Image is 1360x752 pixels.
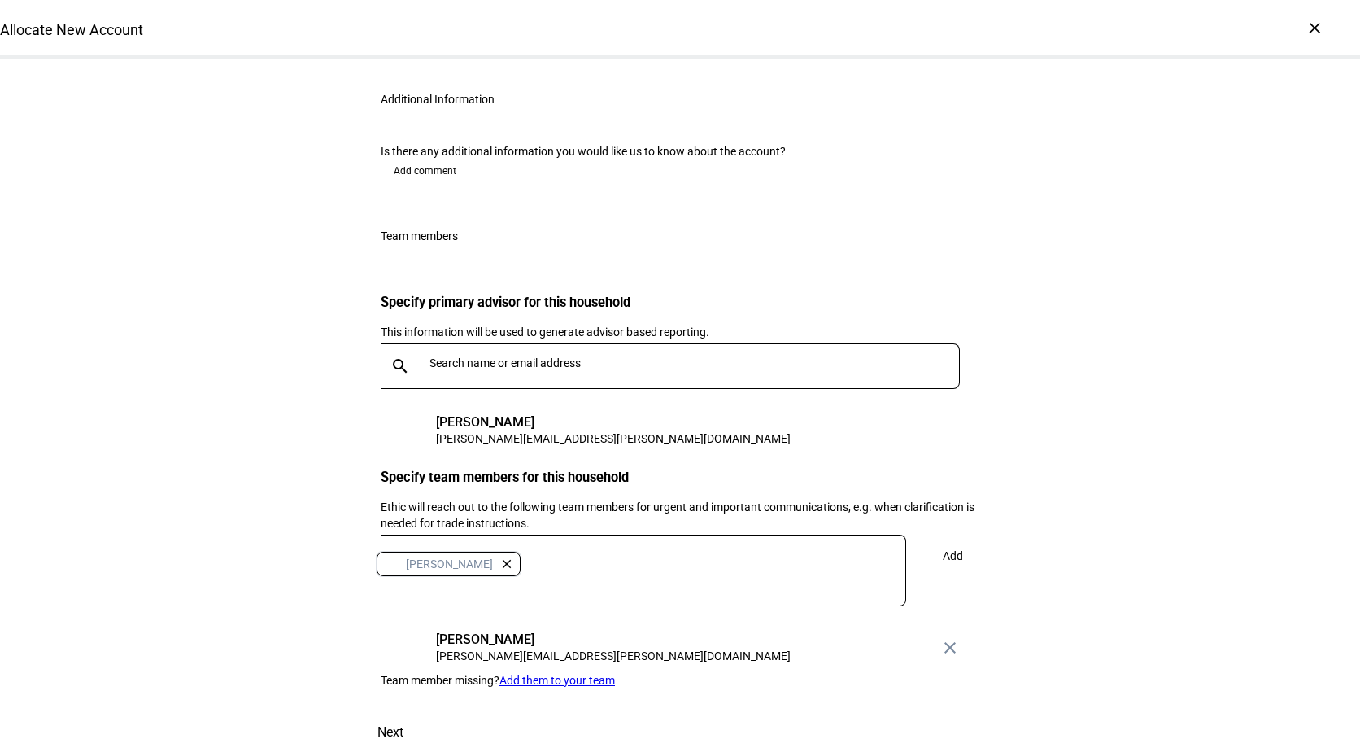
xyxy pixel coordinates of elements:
h3: Specify team members for this household [381,470,979,485]
div: This information will be used to generate advisor based reporting. [381,324,979,340]
button: Add [926,540,979,572]
div: [PERSON_NAME] [436,632,791,648]
input: Search name or email address [429,356,966,369]
div: [PERSON_NAME][EMAIL_ADDRESS][PERSON_NAME][DOMAIN_NAME] [436,431,791,447]
mat-icon: close [940,638,960,658]
span: Next [377,713,403,752]
div: Ethic will reach out to the following team members for urgent and important communications, e.g. ... [381,499,979,531]
span: Add [943,540,963,572]
h3: Specify primary advisor for this household [381,295,979,310]
span: Team member missing? [381,674,499,687]
div: Additional Information [381,93,495,106]
button: Next [355,713,426,752]
mat-icon: search [381,356,420,376]
a: Add them to your team [499,674,615,687]
div: RL [390,414,423,447]
span: [PERSON_NAME] [406,557,493,571]
div: × [1301,15,1327,41]
span: Add comment [394,158,456,184]
div: Is there any additional information you would like us to know about the account? [381,145,979,158]
div: [PERSON_NAME][EMAIL_ADDRESS][PERSON_NAME][DOMAIN_NAME] [436,648,791,664]
div: Team members [381,230,458,243]
button: Add comment [381,158,469,184]
div: WW [390,632,423,664]
div: [PERSON_NAME] [436,414,791,431]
